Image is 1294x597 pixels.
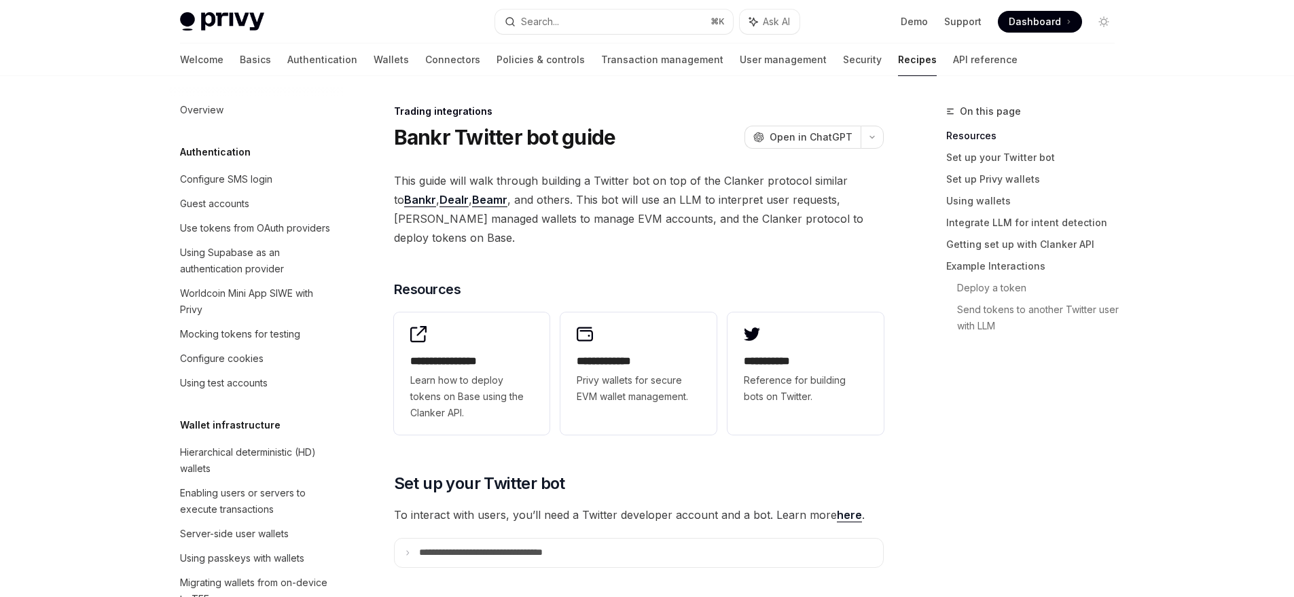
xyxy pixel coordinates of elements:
[946,255,1126,277] a: Example Interactions
[169,346,343,371] a: Configure cookies
[180,526,289,542] div: Server-side user wallets
[957,299,1126,337] a: Send tokens to another Twitter user with LLM
[946,234,1126,255] a: Getting set up with Clanker API
[763,15,790,29] span: Ask AI
[946,147,1126,168] a: Set up your Twitter bot
[180,196,249,212] div: Guest accounts
[472,193,507,207] a: Beamr
[169,216,343,240] a: Use tokens from OAuth providers
[560,312,717,435] a: **** **** ***Privy wallets for secure EVM wallet management.
[946,168,1126,190] a: Set up Privy wallets
[374,43,409,76] a: Wallets
[180,485,335,518] div: Enabling users or servers to execute transactions
[180,417,281,433] h5: Wallet infrastructure
[744,126,861,149] button: Open in ChatGPT
[960,103,1021,120] span: On this page
[180,444,335,477] div: Hierarchical deterministic (HD) wallets
[404,193,436,207] a: Bankr
[394,280,461,299] span: Resources
[180,171,272,187] div: Configure SMS login
[240,43,271,76] a: Basics
[394,171,884,247] span: This guide will walk through building a Twitter bot on top of the Clanker protocol similar to , ,...
[711,16,725,27] span: ⌘ K
[410,372,534,421] span: Learn how to deploy tokens on Base using the Clanker API.
[169,371,343,395] a: Using test accounts
[180,144,251,160] h5: Authentication
[169,440,343,481] a: Hierarchical deterministic (HD) wallets
[394,125,616,149] h1: Bankr Twitter bot guide
[439,193,469,207] a: Dealr
[1093,11,1115,33] button: Toggle dark mode
[946,190,1126,212] a: Using wallets
[953,43,1018,76] a: API reference
[180,43,223,76] a: Welcome
[180,375,268,391] div: Using test accounts
[169,522,343,546] a: Server-side user wallets
[169,240,343,281] a: Using Supabase as an authentication provider
[998,11,1082,33] a: Dashboard
[169,167,343,192] a: Configure SMS login
[1009,15,1061,29] span: Dashboard
[169,98,343,122] a: Overview
[287,43,357,76] a: Authentication
[837,508,862,522] a: here
[727,312,884,435] a: **** **** *Reference for building bots on Twitter.
[180,550,304,566] div: Using passkeys with wallets
[521,14,559,30] div: Search...
[169,192,343,216] a: Guest accounts
[495,10,733,34] button: Search...⌘K
[957,277,1126,299] a: Deploy a token
[180,285,335,318] div: Worldcoin Mini App SIWE with Privy
[740,10,799,34] button: Ask AI
[180,350,264,367] div: Configure cookies
[394,505,884,524] span: To interact with users, you’ll need a Twitter developer account and a bot. Learn more .
[901,15,928,29] a: Demo
[180,245,335,277] div: Using Supabase as an authentication provider
[169,281,343,322] a: Worldcoin Mini App SIWE with Privy
[601,43,723,76] a: Transaction management
[180,12,264,31] img: light logo
[843,43,882,76] a: Security
[169,322,343,346] a: Mocking tokens for testing
[180,102,223,118] div: Overview
[944,15,982,29] a: Support
[898,43,937,76] a: Recipes
[946,125,1126,147] a: Resources
[946,212,1126,234] a: Integrate LLM for intent detection
[180,220,330,236] div: Use tokens from OAuth providers
[770,130,852,144] span: Open in ChatGPT
[169,546,343,571] a: Using passkeys with wallets
[394,312,550,435] a: **** **** **** *Learn how to deploy tokens on Base using the Clanker API.
[740,43,827,76] a: User management
[497,43,585,76] a: Policies & controls
[577,372,700,405] span: Privy wallets for secure EVM wallet management.
[394,105,884,118] div: Trading integrations
[180,326,300,342] div: Mocking tokens for testing
[744,372,867,405] span: Reference for building bots on Twitter.
[169,481,343,522] a: Enabling users or servers to execute transactions
[425,43,480,76] a: Connectors
[394,473,565,494] span: Set up your Twitter bot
